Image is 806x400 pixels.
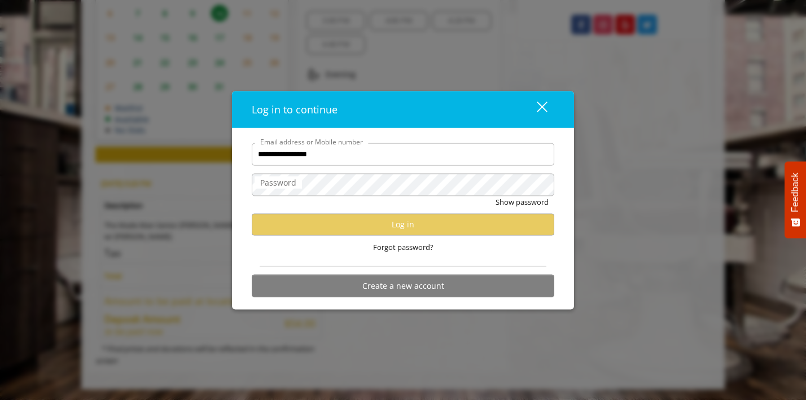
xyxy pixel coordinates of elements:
button: close dialog [516,98,554,121]
input: Password [252,173,554,196]
button: Show password [496,196,549,208]
button: Log in [252,213,554,235]
div: close dialog [524,101,546,118]
span: Forgot password? [373,241,433,253]
span: Feedback [790,173,800,212]
span: Log in to continue [252,102,338,116]
button: Create a new account [252,275,554,297]
input: Email address or Mobile number [252,143,554,165]
label: Password [255,176,302,188]
button: Feedback - Show survey [785,161,806,238]
label: Email address or Mobile number [255,136,369,147]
